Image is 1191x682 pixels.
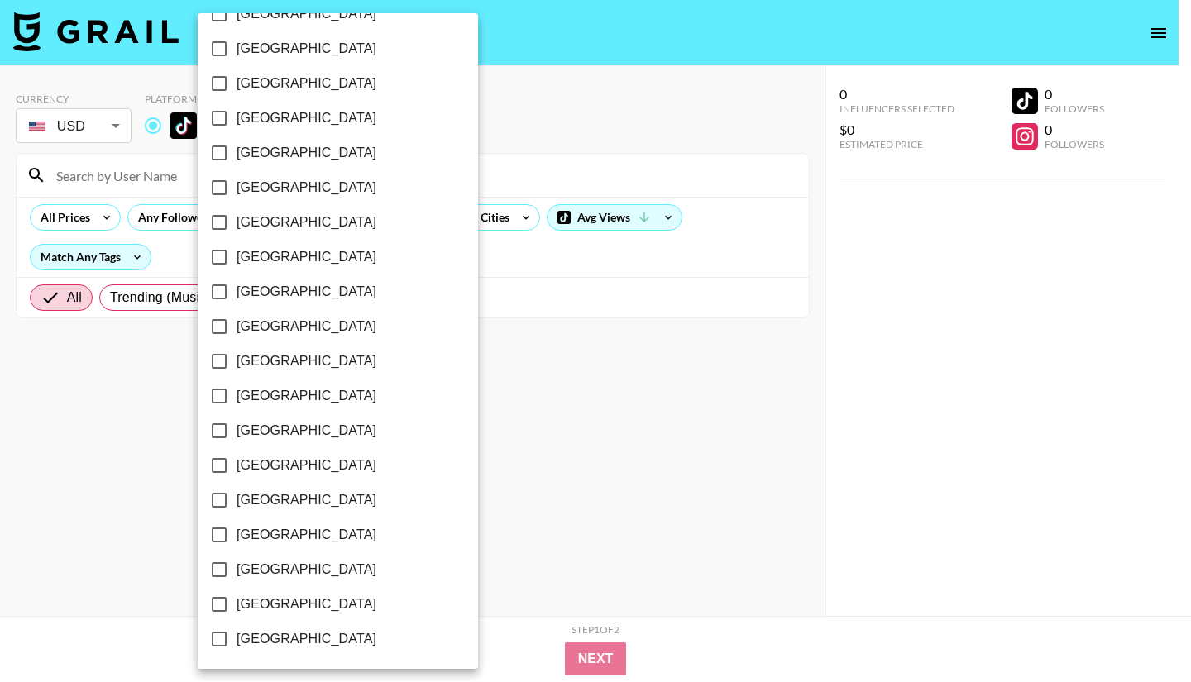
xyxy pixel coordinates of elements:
[237,386,376,406] span: [GEOGRAPHIC_DATA]
[237,490,376,510] span: [GEOGRAPHIC_DATA]
[1108,599,1171,662] iframe: Drift Widget Chat Controller
[237,351,376,371] span: [GEOGRAPHIC_DATA]
[237,4,376,24] span: [GEOGRAPHIC_DATA]
[237,421,376,441] span: [GEOGRAPHIC_DATA]
[237,525,376,545] span: [GEOGRAPHIC_DATA]
[237,560,376,579] span: [GEOGRAPHIC_DATA]
[237,74,376,93] span: [GEOGRAPHIC_DATA]
[237,247,376,267] span: [GEOGRAPHIC_DATA]
[237,629,376,649] span: [GEOGRAPHIC_DATA]
[237,282,376,302] span: [GEOGRAPHIC_DATA]
[237,39,376,59] span: [GEOGRAPHIC_DATA]
[237,212,376,232] span: [GEOGRAPHIC_DATA]
[237,455,376,475] span: [GEOGRAPHIC_DATA]
[237,178,376,198] span: [GEOGRAPHIC_DATA]
[237,594,376,614] span: [GEOGRAPHIC_DATA]
[237,108,376,128] span: [GEOGRAPHIC_DATA]
[237,143,376,163] span: [GEOGRAPHIC_DATA]
[237,317,376,336] span: [GEOGRAPHIC_DATA]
